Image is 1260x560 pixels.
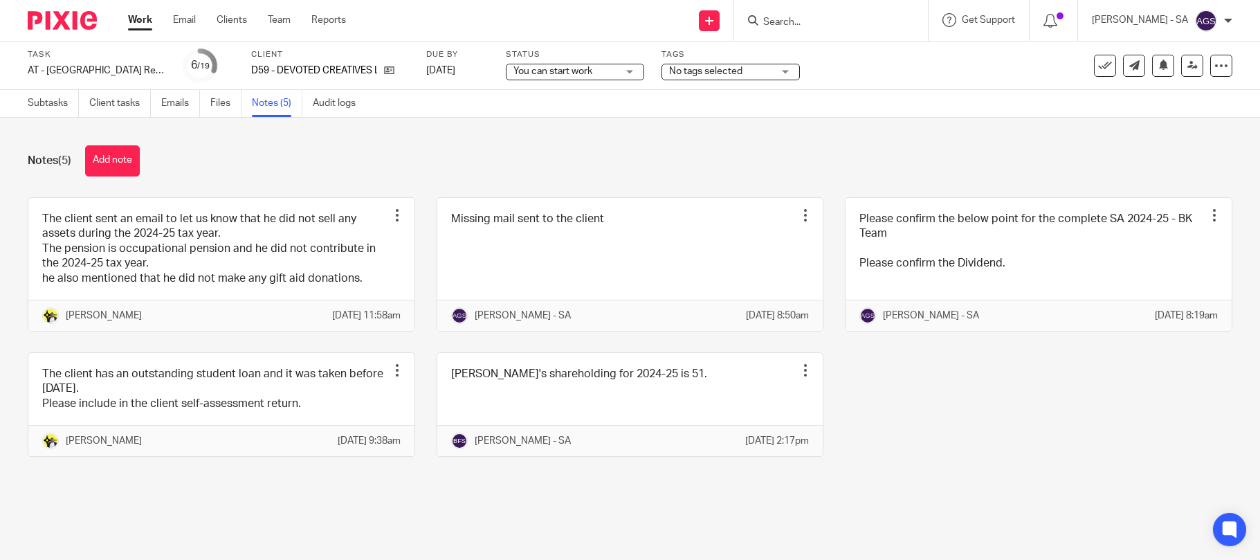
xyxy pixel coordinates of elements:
p: [PERSON_NAME] - SA [1092,13,1188,27]
img: svg%3E [451,433,468,449]
p: [DATE] 11:58am [332,309,401,323]
a: Clients [217,13,247,27]
h1: Notes [28,154,71,168]
button: Add note [85,145,140,177]
a: Work [128,13,152,27]
p: [PERSON_NAME] [66,309,142,323]
span: (5) [58,155,71,166]
p: D59 - DEVOTED CREATIVES LTD [251,64,377,78]
label: Status [506,49,644,60]
img: svg%3E [1195,10,1217,32]
a: Files [210,90,241,117]
span: Get Support [962,15,1015,25]
a: Emails [161,90,200,117]
span: No tags selected [669,66,742,76]
img: svg%3E [859,307,876,324]
p: [PERSON_NAME] - SA [883,309,979,323]
a: Subtasks [28,90,79,117]
p: [DATE] 8:50am [746,309,809,323]
p: [PERSON_NAME] - SA [475,309,571,323]
img: Pixie [28,11,97,30]
label: Client [251,49,409,60]
a: Reports [311,13,346,27]
label: Tags [661,49,800,60]
a: Team [268,13,291,27]
input: Search [762,17,886,29]
div: 6 [191,57,210,73]
a: Email [173,13,196,27]
p: [PERSON_NAME] - SA [475,434,571,448]
a: Notes (5) [252,90,302,117]
div: AT - SA Return - PE 05-04-2025 [28,64,166,78]
p: [DATE] 9:38am [338,434,401,448]
small: /19 [197,62,210,70]
label: Task [28,49,166,60]
label: Due by [426,49,489,60]
img: svg%3E [451,307,468,324]
p: [PERSON_NAME] [66,434,142,448]
a: Client tasks [89,90,151,117]
span: You can start work [513,66,592,76]
div: AT - [GEOGRAPHIC_DATA] Return - PE [DATE] [28,64,166,78]
p: [DATE] 2:17pm [745,434,809,448]
p: [DATE] 8:19am [1155,309,1218,323]
a: Audit logs [313,90,366,117]
img: Carine-Starbridge.jpg [42,307,59,324]
img: Carine-Starbridge.jpg [42,433,59,449]
span: [DATE] [426,66,455,75]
